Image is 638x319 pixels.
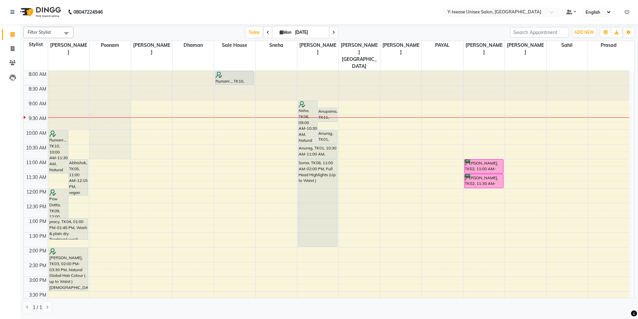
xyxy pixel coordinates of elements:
[27,115,48,122] div: 9:30 AM
[215,71,254,85] div: Rumani ., TK10, 08:00 AM-08:30 AM, Natural Global Hair Colour ( up to Mid Back ) [DEMOGRAPHIC_DATA]
[27,86,48,93] div: 8:30 AM
[69,159,88,195] div: Abhishek, TK05, 11:00 AM-12:15 PM, vegan signature facial BLACK MEN
[24,41,48,48] div: Stylist
[278,30,293,35] span: Mon
[25,203,48,210] div: 12:30 PM
[25,144,48,151] div: 10:30 AM
[588,41,629,49] span: Prasad
[49,248,88,291] div: [PERSON_NAME], TK03, 02:00 PM-03:30 PM, Natural Global Hair Colour ( up to Waist ) [DEMOGRAPHIC_D...
[89,41,131,49] span: Poonam
[131,41,173,57] span: [PERSON_NAME]
[422,41,463,49] span: PAYAL
[25,174,48,181] div: 11:30 AM
[25,159,48,166] div: 11:00 AM
[256,41,297,49] span: Sneha
[73,3,103,21] b: 08047224946
[380,41,422,57] span: [PERSON_NAME]
[28,262,48,269] div: 2:30 PM
[510,27,569,37] input: Search Appointment
[573,28,596,37] button: ADD NEW
[28,277,48,284] div: 3:00 PM
[33,304,42,311] span: 1 / 1
[464,174,503,188] div: [PERSON_NAME], TK02, 11:30 AM-12:00 PM, Design Shaving ( Men )
[28,292,48,299] div: 3:30 PM
[297,41,339,57] span: [PERSON_NAME]
[49,189,68,217] div: Pew Datta, TK09, 12:00 PM-01:00 PM, Protein Spa [DEMOGRAPHIC_DATA]
[246,27,263,37] span: Today
[173,41,214,49] span: Dhaman
[339,41,380,71] span: [PERSON_NAME][GEOGRAPHIC_DATA]
[49,130,68,173] div: Rumani ., TK10, 10:00 AM-11:30 AM, Natural Global Hair Colour ( up to Mid Back ) [DEMOGRAPHIC_DATA]
[464,159,503,173] div: [PERSON_NAME], TK02, 11:00 AM-11:30 AM, SR Stylist [DEMOGRAPHIC_DATA] Design (Girl) Hair cut
[25,130,48,137] div: 10:00 AM
[298,101,317,144] div: Neha, TK06, 09:00 AM-10:30 AM, Natural Global Hair Colour ( up to Mid Back ) [DEMOGRAPHIC_DATA]
[17,3,63,21] img: logo
[318,130,337,144] div: Anurag, TK01, 10:00 AM-10:30 AM, Seniour [DEMOGRAPHIC_DATA] Hair Cut Without wash
[25,189,48,196] div: 12:00 PM
[298,159,337,247] div: Soma, TK08, 11:00 AM-02:00 PM, Full Head Highlights (Up to Waist )
[28,233,48,240] div: 1:30 PM
[574,30,594,35] span: ADD NEW
[214,41,256,49] span: Sale House
[318,108,337,122] div: Anupama, TK11, 09:15 AM-09:45 AM, Seniour [DEMOGRAPHIC_DATA] Hair Cut Without wash
[28,247,48,254] div: 2:00 PM
[505,41,546,57] span: [PERSON_NAME]
[27,100,48,107] div: 9:00 AM
[27,71,48,78] div: 8:00 AM
[28,29,51,35] span: Filter Stylist
[293,27,326,37] input: 2025-09-01
[49,218,88,239] div: pracy, TK04, 01:00 PM-01:45 PM, Wash & plain dry Treatment wash
[28,218,48,225] div: 1:00 PM
[48,41,89,57] span: [PERSON_NAME]
[298,145,337,158] div: Anurag, TK01, 10:30 AM-11:00 AM, Design Shaving ( Men )
[547,41,588,49] span: Sahil
[463,41,505,57] span: [PERSON_NAME]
